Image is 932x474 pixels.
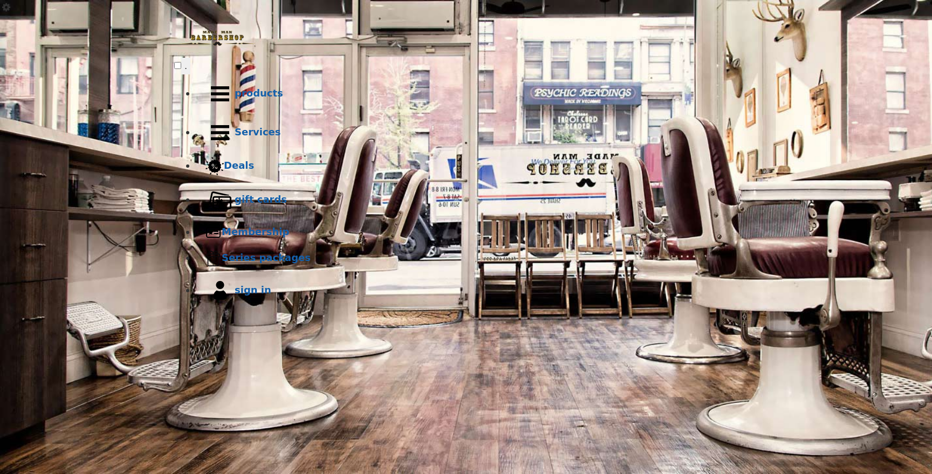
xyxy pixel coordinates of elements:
a: ServicesServices [196,113,758,152]
span: . [184,60,187,71]
b: products [235,87,283,99]
img: Gift cards [205,186,235,215]
b: Deals [224,160,254,171]
input: menu toggle [174,62,181,69]
b: sign in [235,284,271,296]
a: Gift cardsgift cards [196,181,758,219]
img: sign in [205,276,235,305]
img: Made Man Barbershop logo [174,21,261,56]
img: Products [205,79,235,108]
b: Services [235,126,281,138]
img: Deals [205,157,224,176]
a: DealsDeals [196,152,758,181]
a: sign insign in [196,271,758,310]
img: Membership [205,224,222,241]
b: gift cards [235,194,287,205]
b: Series packages [222,252,311,263]
a: MembershipMembership [196,219,758,245]
button: menu toggle [181,58,190,74]
img: Series packages [205,250,222,266]
img: Services [205,118,235,147]
a: Productsproducts [196,74,758,113]
a: Series packagesSeries packages [196,245,758,271]
b: Membership [222,226,289,237]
